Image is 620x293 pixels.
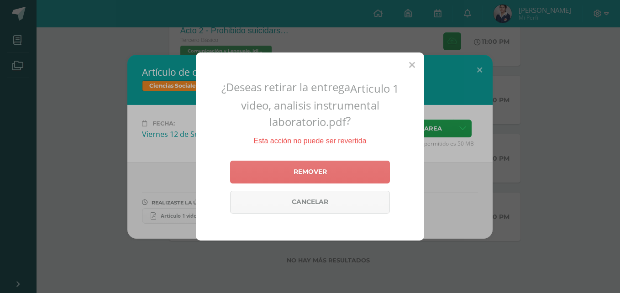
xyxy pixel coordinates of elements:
h2: ¿Deseas retirar la entrega ? [207,79,413,129]
span: Articulo 1 video, analisis instrumental laboratorio.pdf [241,81,399,129]
a: Cancelar [230,191,390,214]
span: Close (Esc) [409,59,415,70]
a: Remover [230,161,390,183]
span: Esta acción no puede ser revertida [253,137,366,145]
